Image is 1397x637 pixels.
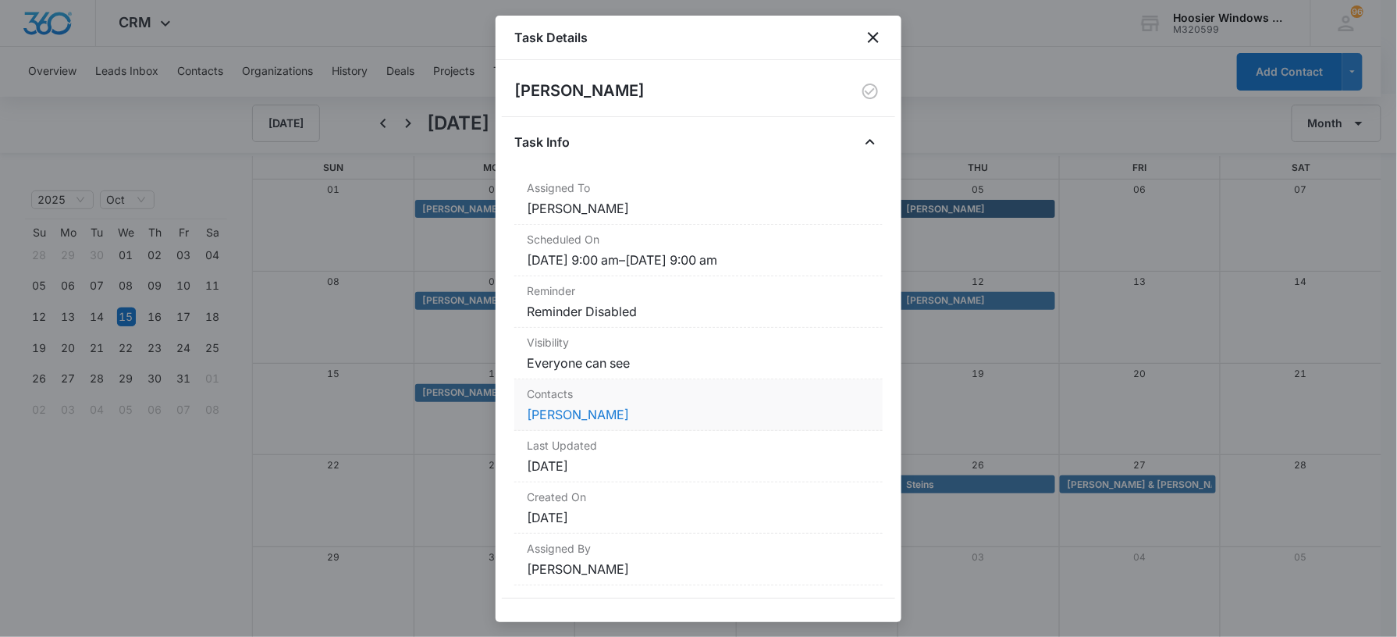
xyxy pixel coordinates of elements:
div: Contacts[PERSON_NAME] [514,379,883,431]
dd: [PERSON_NAME] [527,560,870,578]
dd: [DATE] 9:00 am – [DATE] 9:00 am [527,251,870,269]
button: Close [858,130,883,155]
div: Created On[DATE] [514,482,883,534]
dt: Assigned By [527,540,870,557]
dt: Created On [527,489,870,505]
h4: Task Info [514,133,570,151]
dd: [PERSON_NAME] [527,199,870,218]
dt: Last Updated [527,437,870,454]
div: Scheduled On[DATE] 9:00 am–[DATE] 9:00 am [514,225,883,276]
dt: Reminder [527,283,870,299]
div: ReminderReminder Disabled [514,276,883,328]
div: Last Updated[DATE] [514,431,883,482]
dt: Contacts [527,386,870,402]
button: close [864,28,883,47]
h2: [PERSON_NAME] [514,79,645,104]
dt: Scheduled On [527,231,870,247]
dd: Reminder Disabled [527,302,870,321]
dt: Visibility [527,334,870,351]
dt: Assigned To [527,180,870,196]
h1: Task Details [514,28,588,47]
div: VisibilityEveryone can see [514,328,883,379]
dd: [DATE] [527,457,870,475]
dd: Everyone can see [527,354,870,372]
dd: [DATE] [527,508,870,527]
a: [PERSON_NAME] [527,407,629,422]
div: Assigned To[PERSON_NAME] [514,173,883,225]
div: Assigned By[PERSON_NAME] [514,534,883,585]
